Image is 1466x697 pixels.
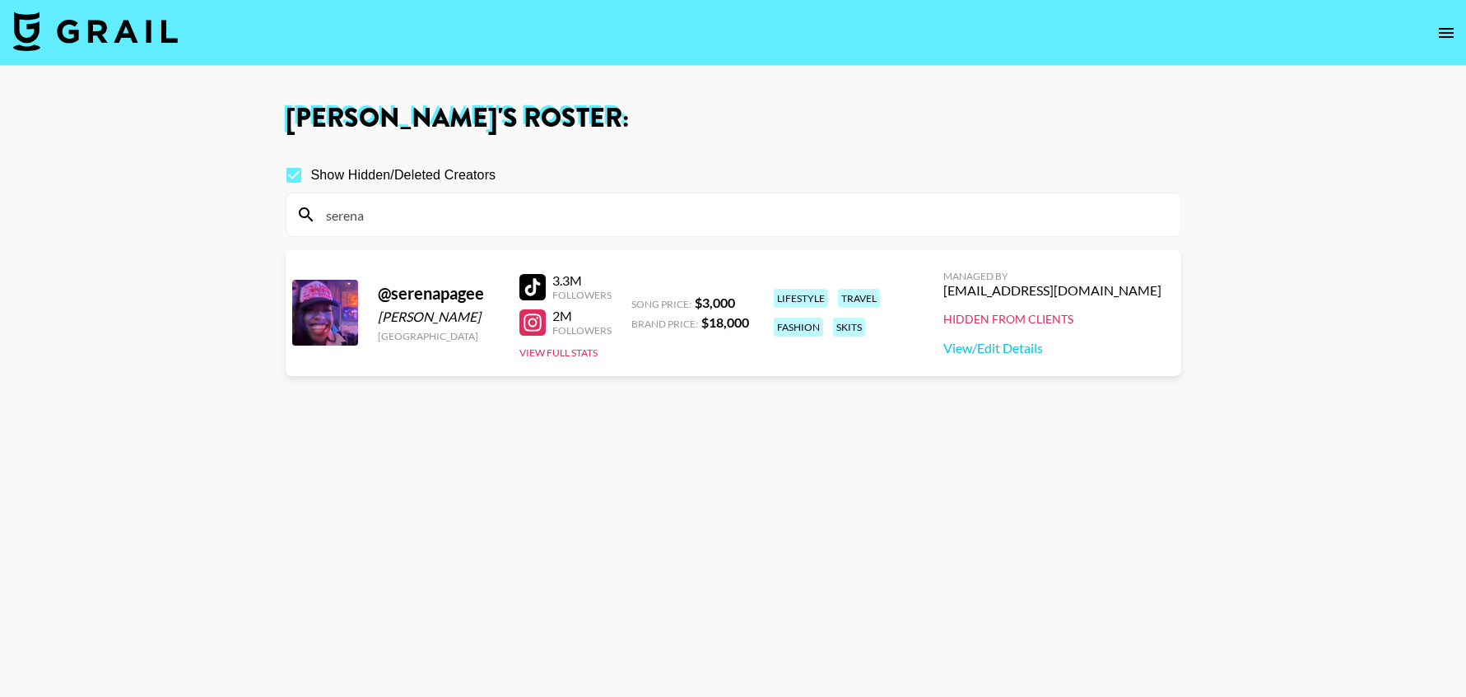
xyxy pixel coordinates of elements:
div: [PERSON_NAME] [378,309,500,325]
div: @ serenapagee [378,283,500,304]
h1: [PERSON_NAME] 's Roster: [286,105,1181,132]
div: Followers [552,324,612,337]
strong: $ 18,000 [701,314,749,330]
div: lifestyle [774,289,828,308]
div: Followers [552,289,612,301]
div: Managed By [943,270,1161,282]
button: View Full Stats [519,346,598,359]
div: 3.3M [552,272,612,289]
div: [EMAIL_ADDRESS][DOMAIN_NAME] [943,282,1161,299]
div: travel [838,289,880,308]
span: Show Hidden/Deleted Creators [311,165,496,185]
button: open drawer [1430,16,1463,49]
div: 2M [552,308,612,324]
div: fashion [774,318,823,337]
a: View/Edit Details [943,340,1161,356]
div: [GEOGRAPHIC_DATA] [378,330,500,342]
strong: $ 3,000 [695,295,735,310]
img: Grail Talent [13,12,178,51]
input: Search by User Name [316,202,1170,228]
div: skits [833,318,865,337]
span: Song Price: [631,298,691,310]
div: Hidden from Clients [943,312,1161,327]
span: Brand Price: [631,318,698,330]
